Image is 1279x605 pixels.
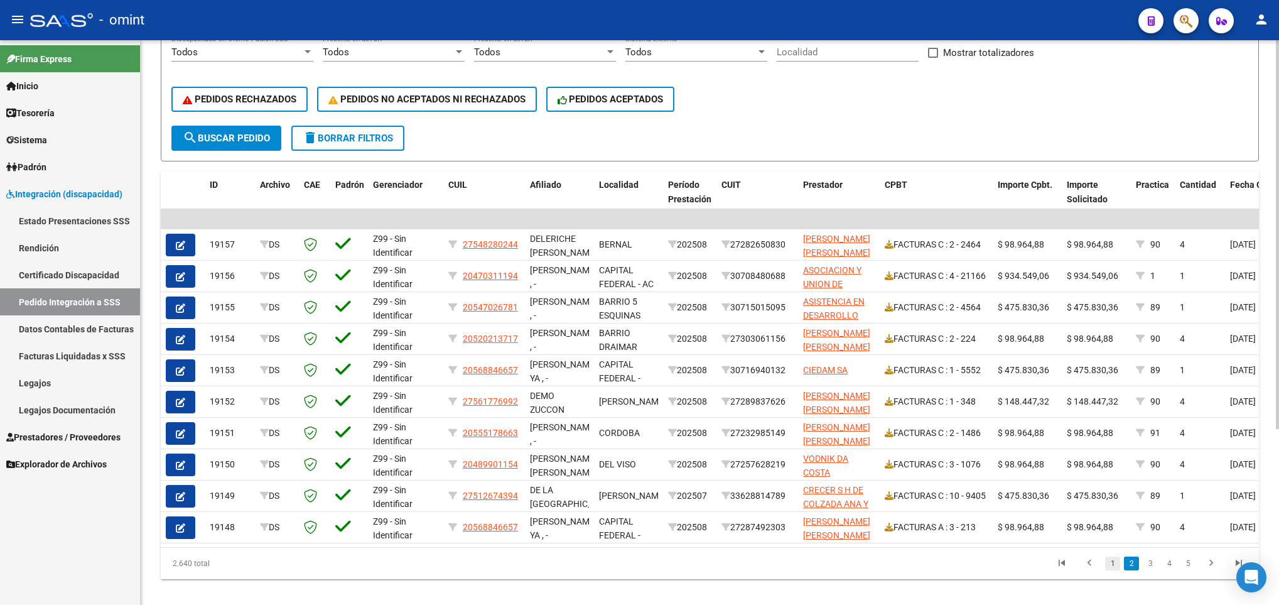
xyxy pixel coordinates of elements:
[1230,428,1256,438] span: [DATE]
[171,87,308,112] button: PEDIDOS RECHAZADOS
[668,363,711,378] div: 202508
[1150,428,1160,438] span: 91
[530,454,597,493] span: [PERSON_NAME] [PERSON_NAME] , -
[260,395,294,409] div: DS
[803,516,870,541] span: [PERSON_NAME] [PERSON_NAME]
[1103,553,1122,574] li: page 1
[463,396,518,406] span: 27561776992
[6,160,46,174] span: Padrón
[373,180,423,190] span: Gerenciador
[303,133,393,144] span: Borrar Filtros
[1077,557,1101,570] a: go to previous page
[721,332,793,346] div: 27303061156
[885,180,907,190] span: CPBT
[998,459,1044,469] span: $ 98.964,88
[1067,239,1113,249] span: $ 98.964,88
[1067,271,1118,281] span: $ 934.549,06
[1180,557,1195,570] a: 5
[1124,557,1139,570] a: 2
[260,269,294,283] div: DS
[885,300,988,315] div: FACTURAS C : 2 - 4564
[1067,365,1118,375] span: $ 475.830,36
[373,234,413,258] span: Z99 - Sin Identificar
[373,485,413,510] span: Z99 - Sin Identificar
[10,12,25,27] mat-icon: menu
[525,172,594,227] datatable-header-cell: Afiliado
[668,426,711,440] div: 202508
[803,454,870,493] span: VODNIK DA COSTA [PERSON_NAME]
[530,234,597,286] span: DELERICHE [PERSON_NAME] [PERSON_NAME] , -
[803,297,867,364] span: ASISTENCIA EN DESARROLLO APRENDIZAJE Y PSICOLOGIA ADAP S.R.L.
[1067,334,1113,344] span: $ 98.964,88
[998,180,1052,190] span: Importe Cpbt.
[998,302,1049,312] span: $ 475.830,36
[1180,428,1185,438] span: 4
[1230,180,1275,190] span: Fecha Cpbt
[260,180,290,190] span: Archivo
[183,133,270,144] span: Buscar Pedido
[721,237,793,252] div: 27282650830
[803,485,868,538] span: CRECER S H DE COLZADA ANA Y SORRENTINO MIRTA
[1150,365,1160,375] span: 89
[668,489,711,503] div: 202507
[721,300,793,315] div: 30715015095
[599,459,636,469] span: DEL VISO
[1136,180,1169,190] span: Practica
[594,172,663,227] datatable-header-cell: Localidad
[530,422,597,447] span: [PERSON_NAME] , -
[317,87,537,112] button: PEDIDOS NO ACEPTADOS NI RECHAZADOS
[335,180,364,190] span: Padrón
[803,234,870,258] span: [PERSON_NAME] [PERSON_NAME]
[721,269,793,283] div: 30708480688
[260,457,294,472] div: DS
[1122,553,1141,574] li: page 2
[1067,302,1118,312] span: $ 475.830,36
[463,365,518,375] span: 20568846657
[373,359,413,384] span: Z99 - Sin Identificar
[210,489,250,503] div: 19149
[1180,396,1185,406] span: 4
[885,332,988,346] div: FACTURAS C : 2 - 224
[885,489,988,503] div: FACTURAS C : 10 - 9405
[368,172,443,227] datatable-header-cell: Gerenciador
[161,548,378,579] div: 2.640 total
[210,363,250,378] div: 19153
[304,180,320,190] span: CAE
[210,520,250,535] div: 19148
[373,422,413,447] span: Z99 - Sin Identificar
[530,485,615,524] span: DE LA [GEOGRAPHIC_DATA] , -
[210,237,250,252] div: 19157
[1230,239,1256,249] span: [DATE]
[448,180,467,190] span: CUIL
[1067,522,1113,532] span: $ 98.964,88
[1180,334,1185,344] span: 4
[998,491,1049,501] span: $ 475.830,36
[1150,396,1160,406] span: 90
[530,516,597,541] span: [PERSON_NAME] YA , -
[1175,172,1225,227] datatable-header-cell: Cantidad
[1150,491,1160,501] span: 89
[1141,553,1160,574] li: page 3
[299,172,330,227] datatable-header-cell: CAE
[803,265,868,347] span: ASOCIACION Y UNION DE PADRES DE NIÑOS Y ADOLESCENTES CON TGD
[1150,302,1160,312] span: 89
[998,396,1049,406] span: $ 148.447,32
[530,297,597,321] span: [PERSON_NAME] , -
[6,106,55,120] span: Tesorería
[721,426,793,440] div: 27232985149
[205,172,255,227] datatable-header-cell: ID
[943,45,1034,60] span: Mostrar totalizadores
[210,395,250,409] div: 19152
[885,426,988,440] div: FACTURAS C : 2 - 1486
[1227,557,1251,570] a: go to last page
[716,172,798,227] datatable-header-cell: CUIT
[463,239,518,249] span: 27548280244
[1067,428,1113,438] span: $ 98.964,88
[885,395,988,409] div: FACTURAS C : 1 - 348
[721,489,793,503] div: 33628814789
[1180,180,1216,190] span: Cantidad
[530,180,561,190] span: Afiliado
[373,516,413,541] span: Z99 - Sin Identificar
[330,172,368,227] datatable-header-cell: Padrón
[885,237,988,252] div: FACTURAS C : 2 - 2464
